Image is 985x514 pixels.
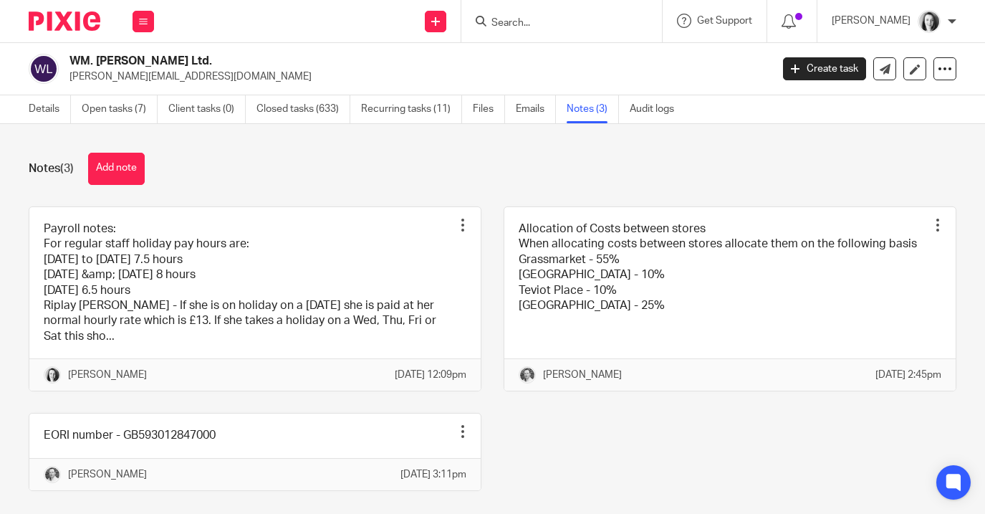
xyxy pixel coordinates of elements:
[29,11,100,31] img: Pixie
[630,95,685,123] a: Audit logs
[543,368,622,382] p: [PERSON_NAME]
[256,95,350,123] a: Closed tasks (633)
[69,54,623,69] h2: WM. [PERSON_NAME] Ltd.
[69,70,761,84] p: [PERSON_NAME][EMAIL_ADDRESS][DOMAIN_NAME]
[29,95,71,123] a: Details
[68,368,147,382] p: [PERSON_NAME]
[918,10,941,33] img: T1JH8BBNX-UMG48CW64-d2649b4fbe26-512.png
[875,368,941,382] p: [DATE] 2:45pm
[82,95,158,123] a: Open tasks (7)
[29,54,59,84] img: svg%3E
[519,366,536,384] img: Rod%202%20Small.jpg
[361,95,462,123] a: Recurring tasks (11)
[395,368,466,382] p: [DATE] 12:09pm
[567,95,619,123] a: Notes (3)
[400,467,466,482] p: [DATE] 3:11pm
[697,16,752,26] span: Get Support
[68,467,147,482] p: [PERSON_NAME]
[783,57,866,80] a: Create task
[168,95,246,123] a: Client tasks (0)
[44,466,61,483] img: Rod%202%20Small.jpg
[832,14,910,28] p: [PERSON_NAME]
[60,163,74,174] span: (3)
[473,95,505,123] a: Files
[29,161,74,176] h1: Notes
[44,366,61,384] img: T1JH8BBNX-UMG48CW64-d2649b4fbe26-512.png
[88,153,145,185] button: Add note
[490,17,619,30] input: Search
[516,95,556,123] a: Emails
